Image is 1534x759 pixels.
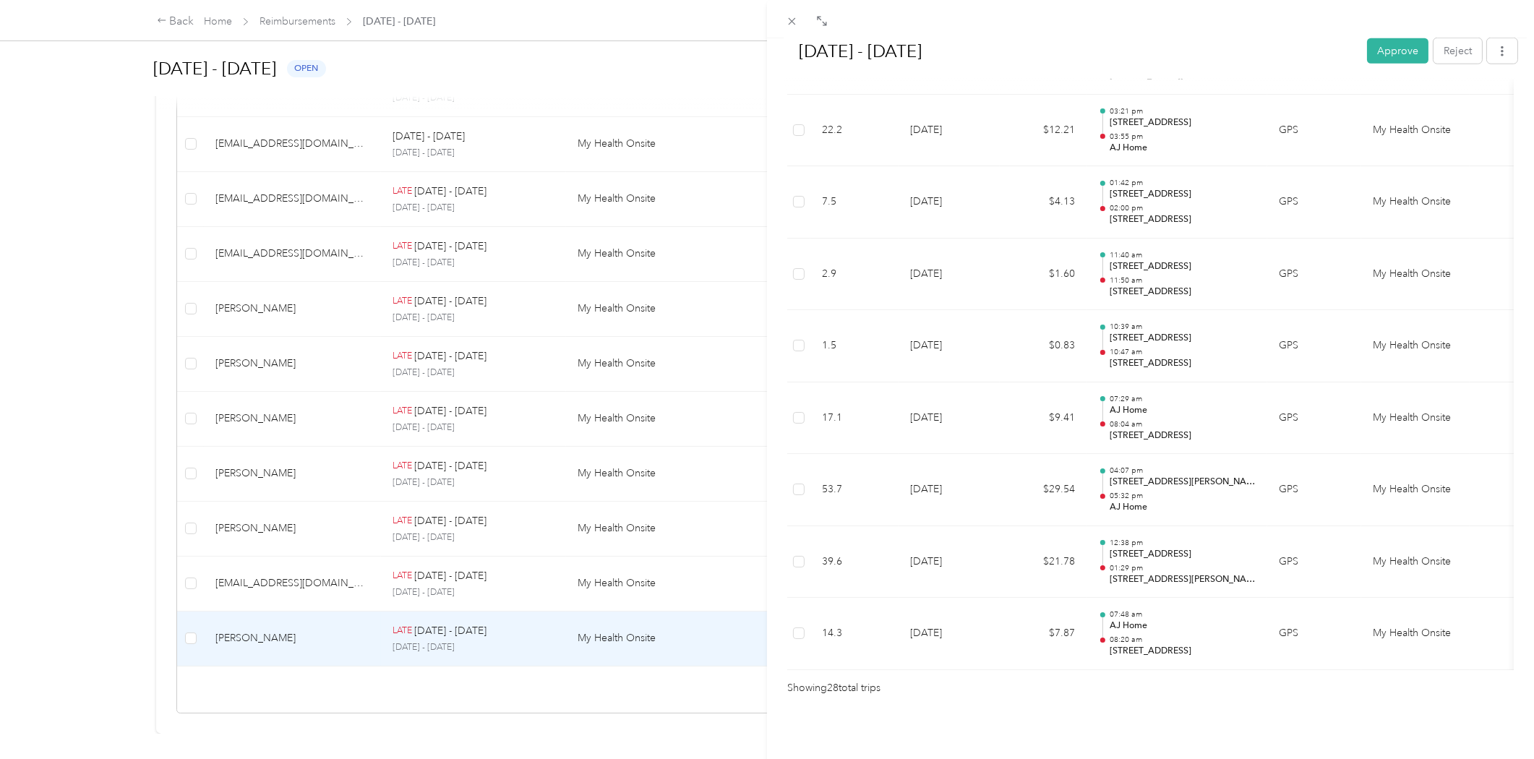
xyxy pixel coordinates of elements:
p: 01:29 pm [1110,563,1256,573]
p: 08:20 am [1110,635,1256,645]
p: AJ Home [1110,404,1256,417]
p: 01:42 pm [1110,178,1256,188]
td: $21.78 [1000,526,1087,599]
td: 39.6 [810,526,899,599]
p: 07:29 am [1110,394,1256,404]
p: 11:50 am [1110,275,1256,286]
p: 03:55 pm [1110,132,1256,142]
button: Reject [1434,38,1482,64]
p: 08:04 am [1110,419,1256,429]
td: $12.21 [1000,95,1087,167]
td: [DATE] [899,526,1000,599]
p: 03:21 pm [1110,106,1256,116]
p: [STREET_ADDRESS] [1110,260,1256,273]
p: 02:00 pm [1110,203,1256,213]
td: 17.1 [810,382,899,455]
p: 04:07 pm [1110,466,1256,476]
p: [STREET_ADDRESS] [1110,548,1256,561]
td: [DATE] [899,95,1000,167]
p: 12:38 pm [1110,538,1256,548]
td: $4.13 [1000,166,1087,239]
td: $1.60 [1000,239,1087,311]
p: 10:39 am [1110,322,1256,332]
h1: Aug 25 - Sep 7, 2025 [784,34,1357,69]
td: 7.5 [810,166,899,239]
p: [STREET_ADDRESS] [1110,645,1256,658]
p: [STREET_ADDRESS] [1110,116,1256,129]
td: 14.3 [810,598,899,670]
td: 22.2 [810,95,899,167]
p: 05:32 pm [1110,491,1256,501]
td: [DATE] [899,166,1000,239]
td: GPS [1267,310,1361,382]
td: 1.5 [810,310,899,382]
p: [STREET_ADDRESS] [1110,332,1256,345]
td: My Health Onsite [1361,598,1470,670]
td: My Health Onsite [1361,310,1470,382]
p: AJ Home [1110,142,1256,155]
td: My Health Onsite [1361,526,1470,599]
td: My Health Onsite [1361,95,1470,167]
p: 10:47 am [1110,347,1256,357]
p: [STREET_ADDRESS] [1110,286,1256,299]
td: 2.9 [810,239,899,311]
td: [DATE] [899,382,1000,455]
td: GPS [1267,526,1361,599]
p: [STREET_ADDRESS] [1110,188,1256,201]
td: $29.54 [1000,454,1087,526]
td: GPS [1267,454,1361,526]
td: GPS [1267,239,1361,311]
td: 53.7 [810,454,899,526]
p: 07:48 am [1110,609,1256,619]
span: Showing 28 total trips [787,680,880,696]
td: GPS [1267,598,1361,670]
p: [STREET_ADDRESS][PERSON_NAME][PERSON_NAME] [1110,476,1256,489]
p: [STREET_ADDRESS] [1110,213,1256,226]
td: $9.41 [1000,382,1087,455]
td: My Health Onsite [1361,166,1470,239]
td: My Health Onsite [1361,382,1470,455]
p: 11:40 am [1110,250,1256,260]
p: AJ Home [1110,501,1256,514]
p: AJ Home [1110,619,1256,632]
p: [STREET_ADDRESS] [1110,357,1256,370]
td: [DATE] [899,310,1000,382]
td: $0.83 [1000,310,1087,382]
iframe: Everlance-gr Chat Button Frame [1453,678,1534,759]
td: $7.87 [1000,598,1087,670]
td: My Health Onsite [1361,454,1470,526]
p: [STREET_ADDRESS] [1110,429,1256,442]
td: [DATE] [899,454,1000,526]
td: [DATE] [899,239,1000,311]
p: [STREET_ADDRESS][PERSON_NAME][PERSON_NAME] [1110,573,1256,586]
td: GPS [1267,166,1361,239]
button: Approve [1367,38,1428,64]
td: GPS [1267,95,1361,167]
td: GPS [1267,382,1361,455]
td: [DATE] [899,598,1000,670]
td: My Health Onsite [1361,239,1470,311]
